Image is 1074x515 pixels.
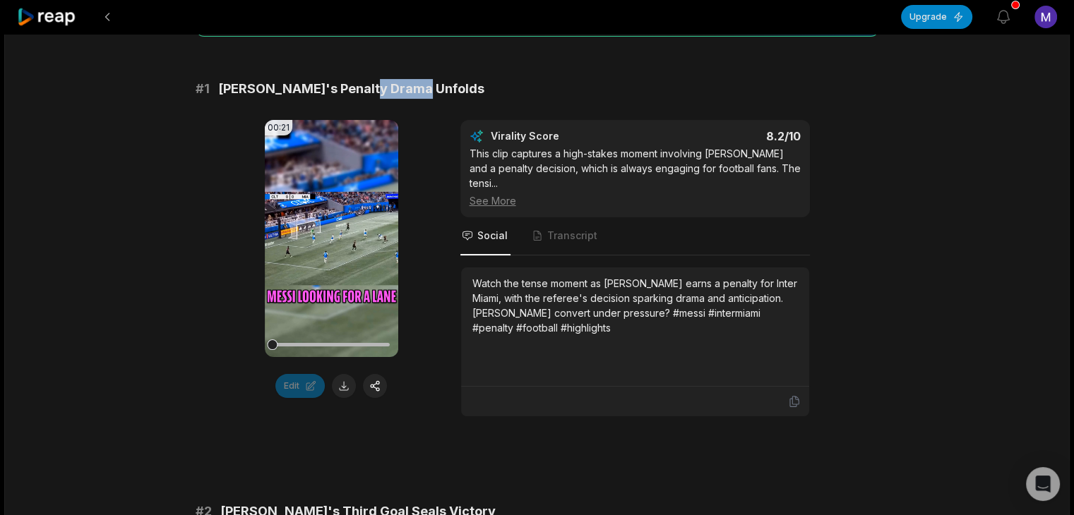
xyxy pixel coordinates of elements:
[470,193,801,208] div: See More
[649,129,801,143] div: 8.2 /10
[901,5,972,29] button: Upgrade
[547,229,597,243] span: Transcript
[472,276,798,335] div: Watch the tense moment as [PERSON_NAME] earns a penalty for Inter Miami, with the referee's decis...
[491,129,643,143] div: Virality Score
[460,217,810,255] nav: Tabs
[477,229,508,243] span: Social
[470,146,801,208] div: This clip captures a high-stakes moment involving [PERSON_NAME] and a penalty decision, which is ...
[196,79,210,99] span: # 1
[275,374,325,398] button: Edit
[265,120,398,357] video: Your browser does not support mp4 format.
[218,79,484,99] span: [PERSON_NAME]'s Penalty Drama Unfolds
[1026,467,1060,501] div: Open Intercom Messenger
